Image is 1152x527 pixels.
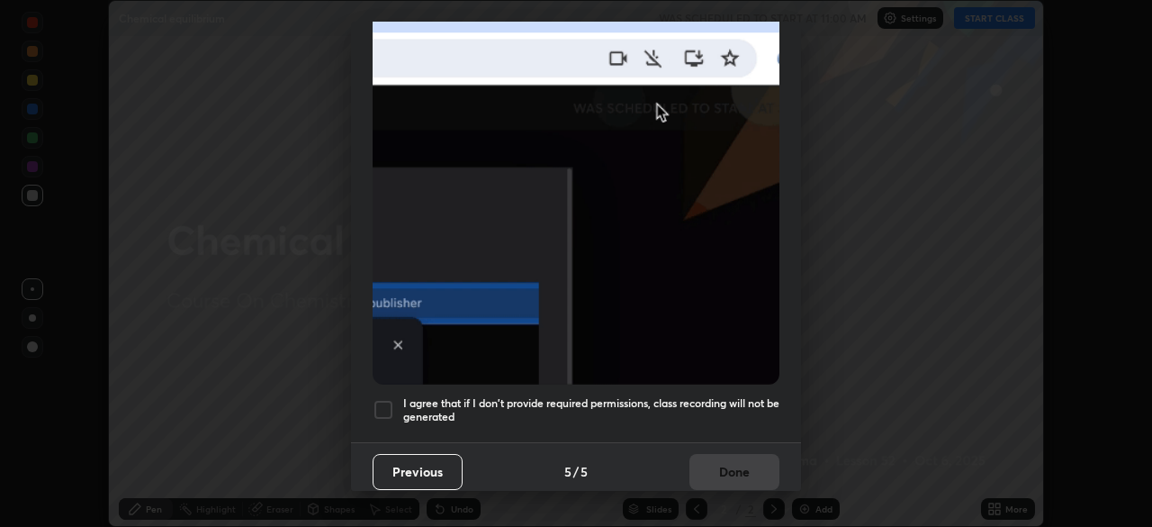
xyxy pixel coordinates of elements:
h4: 5 [580,462,588,481]
h4: / [573,462,579,481]
h5: I agree that if I don't provide required permissions, class recording will not be generated [403,396,779,424]
button: Previous [373,454,463,490]
h4: 5 [564,462,571,481]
